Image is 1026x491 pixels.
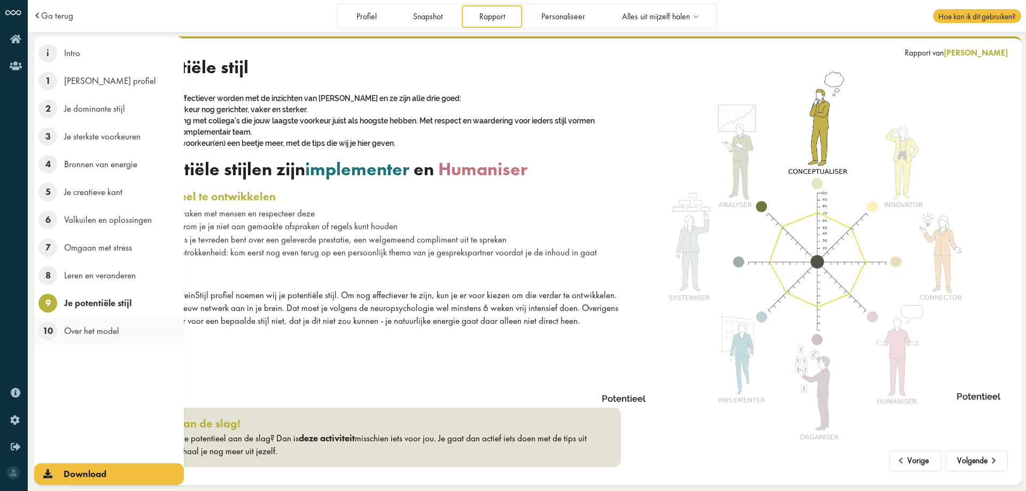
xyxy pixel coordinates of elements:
span: implementer [305,158,409,181]
span: Bronnen van energie [64,158,137,170]
span: Omgaan met stress [64,241,132,253]
li: Zoek de samenwerking met collega's die jouw laagste voorkeur juist als hoogste hebben. Met respec... [110,115,612,138]
span: [PERSON_NAME] [944,48,1008,58]
span: 2 [38,99,57,118]
span: 4 [38,155,57,174]
span: 8 [38,266,57,285]
span: en [414,158,434,181]
a: Ga terug [41,11,73,20]
span: Leren en veranderen [64,269,136,281]
span: Download [64,468,106,480]
span: 7 [38,238,57,257]
button: Vorige [889,450,941,472]
h3: Direct aan de slag! [144,417,594,431]
div: Potentieel [595,393,652,406]
span: Je creatieve kant [64,186,122,198]
div: Je kunt op 3 manieren effectiever worden met de inzichten van [PERSON_NAME] en ze zijn alle drie ... [89,92,621,150]
span: [PERSON_NAME] afspraken met mensen en respecteer deze [98,207,315,219]
span: i [38,44,57,63]
span: 9 [38,294,57,313]
span: [PERSON_NAME] profiel [64,75,156,87]
span: 1 [38,72,57,90]
span: 6 [38,211,57,229]
div: Je laagste voorkeur in je BreinStijl profiel noemen wij je potentiële stijl. Om nog effectiever t... [89,289,621,327]
span: 10 [38,322,57,340]
h3: Tips om je potentieel te ontwikkelen [89,190,621,204]
span: 3 [38,127,57,146]
button: Volgende [945,450,1008,472]
span: Intro [64,47,80,59]
span: humaniser [438,158,527,181]
div: Potentieel [950,391,1007,403]
span: Hoe kan ik dit gebruiken? [933,9,1021,23]
h2: Jouw potentiële stijlen zijn [89,159,621,181]
a: Snapshot [396,5,460,27]
a: Personaliseer [524,5,603,27]
a: Profiel [339,5,394,27]
span: Je potentiële stijl [64,297,131,309]
a: Rapport [462,5,522,27]
span: Over het model [64,325,119,337]
li: Ontwikkel je laagste voorkeur(en) een beetje meer, met de tips die wij je hier geven. [110,138,612,149]
span: 5 [38,183,57,201]
a: deze activiteit [299,432,355,444]
span: Alles uit mijzelf halen [622,12,690,21]
h3: Je potentiële stijl [89,271,621,285]
span: Leg uit wanneer en waarom je je niet aan gemaakte afspraken of regels kunt houden [98,220,398,232]
img: conceptualiser [656,71,978,454]
a: Download [34,463,184,485]
div: Rapport van [905,48,1008,58]
span: Verdiep relaties door, als je tevreden bent over een geleverde prestatie, een welgemeend complime... [98,233,507,245]
li: Benut je hoogste voorkeur nog gerichter, vaker en sterker. [110,104,612,115]
a: Alles uit mijzelf halen [604,5,715,27]
span: Je sterkste voorkeuren [64,130,141,142]
span: Je dominante stijl [64,103,125,114]
div: Wil jij met je potentieel aan de slag? Dan is misschien iets voor jou. Je gaat dan actief iets do... [144,432,594,458]
span: [PERSON_NAME] je betrokkenheid: kom eerst nog even terug op een persoonlijk thema van je gespreks... [98,246,597,258]
span: Valkuilen en oplossingen [64,214,152,225]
